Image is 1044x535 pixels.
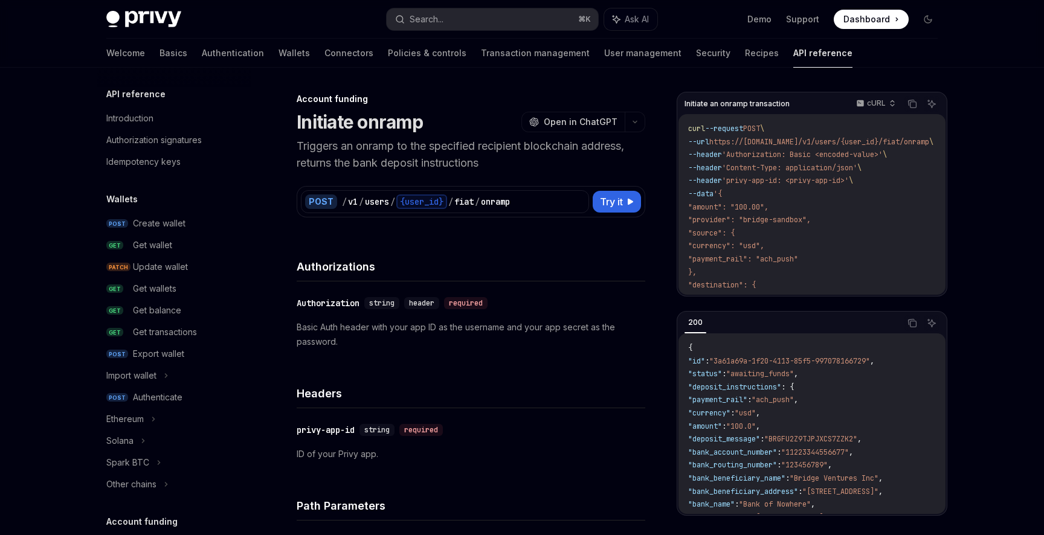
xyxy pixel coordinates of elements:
div: v1 [348,196,358,208]
div: Introduction [106,111,153,126]
button: Open in ChatGPT [521,112,625,132]
span: "bank_address" [688,513,747,522]
a: Policies & controls [388,39,466,68]
a: Wallets [279,39,310,68]
span: : [785,473,790,483]
span: : { [781,382,794,392]
div: / [359,196,364,208]
span: "currency": "usdc", [688,293,768,303]
span: Dashboard [843,13,890,25]
div: Update wallet [133,260,188,274]
div: Solana [106,434,134,448]
span: "source": { [688,228,735,238]
span: "100.0" [726,421,756,431]
h5: Wallets [106,192,138,207]
div: Get wallet [133,238,172,252]
img: dark logo [106,11,181,28]
div: users [365,196,389,208]
div: Get balance [133,303,181,318]
span: : [722,369,726,379]
a: Support [786,13,819,25]
a: Authentication [202,39,264,68]
button: Try it [593,191,641,213]
h4: Path Parameters [297,498,645,514]
span: GET [106,306,123,315]
div: required [399,424,443,436]
div: Authorization [297,297,359,309]
a: Connectors [324,39,373,68]
span: "payment_rail" [688,395,747,405]
a: GETGet balance [97,300,251,321]
span: "currency": "usd", [688,241,764,251]
button: Copy the contents from the code block [904,96,920,112]
div: fiat [454,196,474,208]
div: Authorization signatures [106,133,202,147]
div: Authenticate [133,390,182,405]
span: POST [106,393,128,402]
p: cURL [867,98,886,108]
a: GETGet wallets [97,278,251,300]
a: User management [604,39,681,68]
a: Introduction [97,107,251,129]
a: Idempotency keys [97,151,251,173]
span: curl [688,124,705,133]
span: "awaiting_funds" [726,369,794,379]
div: Other chains [106,477,156,492]
div: Ethereum [106,412,144,426]
span: 'Content-Type: application/json' [722,163,857,173]
div: / [448,196,453,208]
span: string [364,425,390,435]
span: PATCH [106,263,130,272]
span: GET [106,241,123,250]
span: : [798,487,802,496]
span: "id" [688,356,705,366]
div: Get transactions [133,325,197,339]
span: "bank_beneficiary_name" [688,473,785,483]
button: Ask AI [924,315,939,331]
span: : [722,421,726,431]
span: , [828,460,832,470]
span: '{ [714,189,722,199]
span: , [857,434,862,444]
span: \ [849,176,853,185]
span: }, [688,267,697,277]
div: onramp [481,196,510,208]
a: POSTExport wallet [97,343,251,365]
span: , [811,499,815,509]
span: "bank_account_number" [688,447,777,457]
button: Ask AI [604,8,657,30]
span: "ach_push" [752,395,794,405]
span: "Bridge Ventures Inc" [790,473,878,483]
span: "payment_rail": "ach_push" [688,254,798,264]
span: "Bank of Nowhere" [739,499,811,509]
span: : [777,460,781,470]
span: Ask AI [625,13,649,25]
span: "amount" [688,421,722,431]
span: --header [688,150,722,159]
span: "status" [688,369,722,379]
span: 'privy-app-id: <privy-app-id>' [722,176,849,185]
span: , [756,421,760,431]
a: PATCHUpdate wallet [97,256,251,278]
span: , [849,447,853,457]
p: ID of your Privy app. [297,447,645,461]
span: "amount": "100.00", [688,202,768,212]
span: , [878,473,883,483]
span: "11223344556677" [781,447,849,457]
span: : [747,513,752,522]
button: Copy the contents from the code block [904,315,920,331]
div: Spark BTC [106,455,149,470]
span: --request [705,124,743,133]
span: --header [688,176,722,185]
span: , [756,408,760,418]
a: GETGet wallet [97,234,251,256]
span: : [747,395,752,405]
span: "[STREET_ADDRESS]" [752,513,828,522]
span: "bank_name" [688,499,735,509]
a: Welcome [106,39,145,68]
div: required [444,297,488,309]
span: https://[DOMAIN_NAME]/v1/users/{user_id}/fiat/onramp [709,137,929,147]
span: "3a61a69a-1f20-4113-85f5-997078166729" [709,356,870,366]
p: Triggers an onramp to the specified recipient blockchain address, returns the bank deposit instru... [297,138,645,171]
a: Recipes [745,39,779,68]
